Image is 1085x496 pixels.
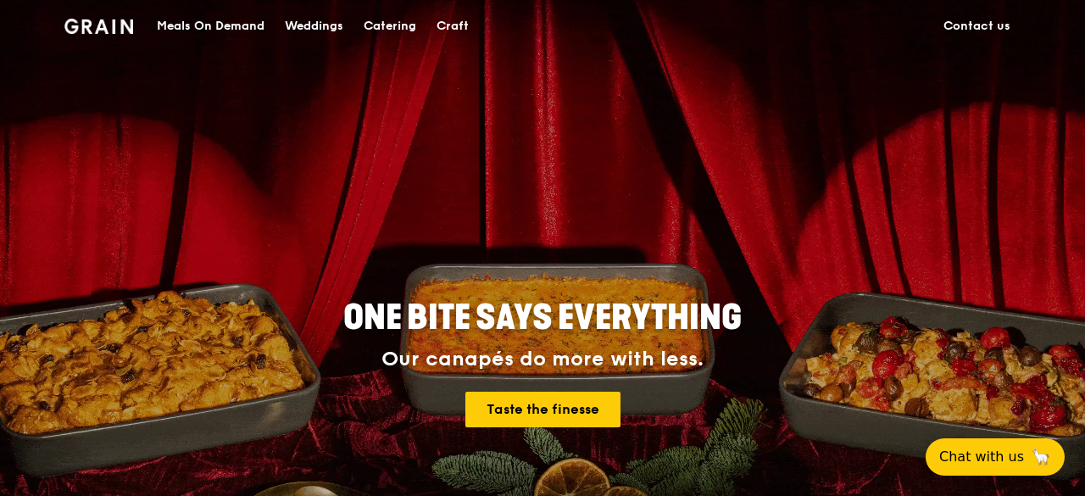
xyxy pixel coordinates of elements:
a: Catering [353,1,426,52]
a: Craft [426,1,479,52]
span: 🦙 [1031,447,1051,467]
div: Catering [364,1,416,52]
button: Chat with us🦙 [926,438,1065,476]
div: Meals On Demand [157,1,264,52]
div: Craft [437,1,469,52]
span: ONE BITE SAYS EVERYTHING [343,298,742,338]
a: Contact us [933,1,1021,52]
div: Weddings [285,1,343,52]
a: Taste the finesse [465,392,620,427]
a: Weddings [275,1,353,52]
div: Our canapés do more with less. [237,348,848,371]
img: Grain [64,19,133,34]
span: Chat with us [939,447,1024,467]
